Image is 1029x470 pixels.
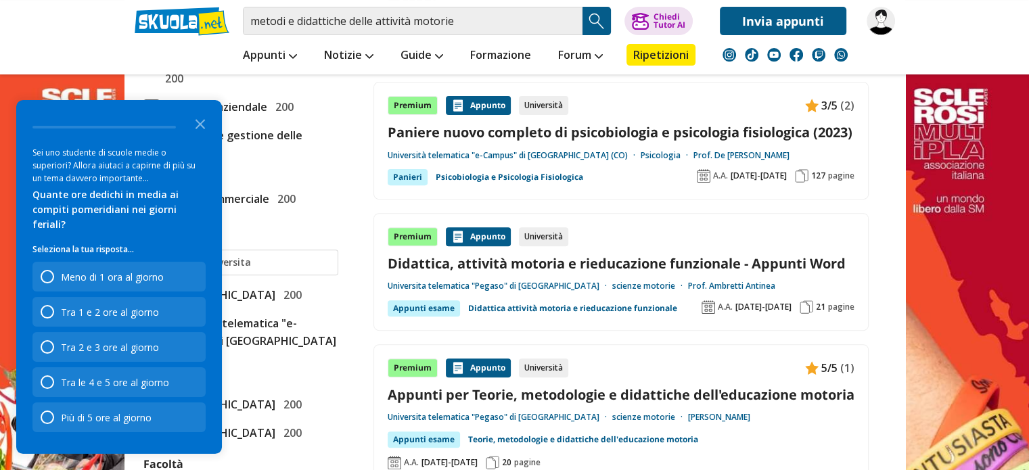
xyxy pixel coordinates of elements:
span: A.A. [713,170,728,181]
img: Pagine [800,300,813,314]
div: Appunto [446,96,511,115]
button: Close the survey [187,110,214,137]
span: [DATE]-[DATE] [735,302,792,312]
div: Premium [388,227,438,246]
div: Più di 5 ore al giorno [61,411,152,424]
div: Appunti esame [388,431,460,448]
input: Ricerca universita [167,256,331,269]
div: Appunto [446,227,511,246]
a: Universita telematica "Pegaso" di [GEOGRAPHIC_DATA] [388,281,612,291]
div: Tra 2 e 3 ore al giorno [32,332,206,362]
div: Sei uno studente di scuole medie o superiori? Allora aiutaci a capirne di più su un tema davvero ... [32,146,206,185]
a: Ripetizioni [626,44,695,66]
span: 21 [816,302,825,312]
a: Prof. Ambretti Antinea [688,281,775,291]
a: Psicologia [641,150,693,161]
a: scienze motorie [612,281,688,291]
a: Appunti per Teorie, metodologie e didattiche dell'educazione motoria [388,385,854,404]
div: Più di 5 ore al giorno [32,402,206,432]
div: Chiedi Tutor AI [653,13,685,29]
span: 20 [502,457,511,468]
span: 200 [272,190,296,208]
a: Appunti [239,44,300,68]
a: Prof. De [PERSON_NAME] [693,150,790,161]
span: 3/5 [821,97,838,114]
span: Economia e gestione delle imprese [160,126,338,162]
img: Appunti contenuto [805,361,819,375]
div: Tra 1 e 2 ore al giorno [32,297,206,327]
div: Università [519,227,568,246]
a: Universita telematica "Pegaso" di [GEOGRAPHIC_DATA] [388,412,612,423]
img: facebook [790,48,803,62]
img: Appunti contenuto [805,99,819,112]
a: Teorie, metodologie e didattiche dell'educazione motoria [468,431,698,448]
a: Università telematica "e-Campus" di [GEOGRAPHIC_DATA] (CO) [388,150,641,161]
span: (1) [840,359,854,377]
span: pagine [514,457,541,468]
div: Premium [388,96,438,115]
a: Didattica attività motoria e rieducazione funzionale [468,300,677,316]
span: Università telematica "e-Campus" di [GEOGRAPHIC_DATA] (CO) [160,314,338,367]
span: 200 [278,286,302,304]
div: Tra le 4 e 5 ore al giorno [32,367,206,397]
img: Pagine [795,169,808,183]
div: Survey [16,100,222,454]
div: Panieri [388,169,428,185]
span: pagine [828,302,854,312]
span: 200 [278,396,302,413]
span: A.A. [404,457,419,468]
img: WhatsApp [834,48,848,62]
img: tiktok [745,48,758,62]
a: scienze motorie [612,412,688,423]
a: Didattica, attività motoria e rieducazione funzionale - Appunti Word [388,254,854,273]
div: Tra 2 e 3 ore al giorno [61,341,159,354]
span: (2) [840,97,854,114]
button: Search Button [582,7,611,35]
img: twitch [812,48,825,62]
div: Appunti esame [388,300,460,316]
img: Anno accademico [697,169,710,183]
span: A.A. [718,302,733,312]
a: Invia appunti [720,7,846,35]
a: Psicobiologia e Psicologia Fisiologica [436,169,583,185]
span: [DATE]-[DATE] [421,457,478,468]
span: 5/5 [821,359,838,377]
div: Università [519,96,568,115]
img: instagram [723,48,736,62]
img: youtube [767,48,781,62]
a: Forum [555,44,606,68]
span: 200 [278,424,302,442]
img: Appunti contenuto [451,99,465,112]
div: Meno di 1 ora al giorno [32,262,206,291]
p: Seleziona la tua risposta... [32,243,206,256]
span: 200 [270,98,294,116]
div: Appunto [446,358,511,377]
span: pagine [828,170,854,181]
img: Pagine [486,456,499,469]
a: Guide [397,44,447,68]
img: Appunti contenuto [451,361,465,375]
span: Economia aziendale [160,98,267,116]
img: Anno accademico [702,300,715,314]
a: Notizie [321,44,377,68]
div: Tra le 4 e 5 ore al giorno [61,376,169,389]
img: anto_castaldi [867,7,895,35]
span: 127 [811,170,825,181]
a: [PERSON_NAME] [688,412,750,423]
div: Tra 1 e 2 ore al giorno [61,306,159,319]
div: Meno di 1 ora al giorno [61,271,164,283]
a: Paniere nuovo completo di psicobiologia e psicologia fisiologica (2023) [388,123,854,141]
input: Cerca appunti, riassunti o versioni [243,7,582,35]
img: Appunti contenuto [451,230,465,243]
a: Formazione [467,44,534,68]
img: Anno accademico [388,456,401,469]
div: Premium [388,358,438,377]
div: Quante ore dedichi in media ai compiti pomeridiani nei giorni feriali? [32,187,206,232]
span: 200 [160,70,183,87]
button: ChiediTutor AI [624,7,693,35]
div: Università [519,358,568,377]
img: Cerca appunti, riassunti o versioni [587,11,607,31]
span: [DATE]-[DATE] [731,170,787,181]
